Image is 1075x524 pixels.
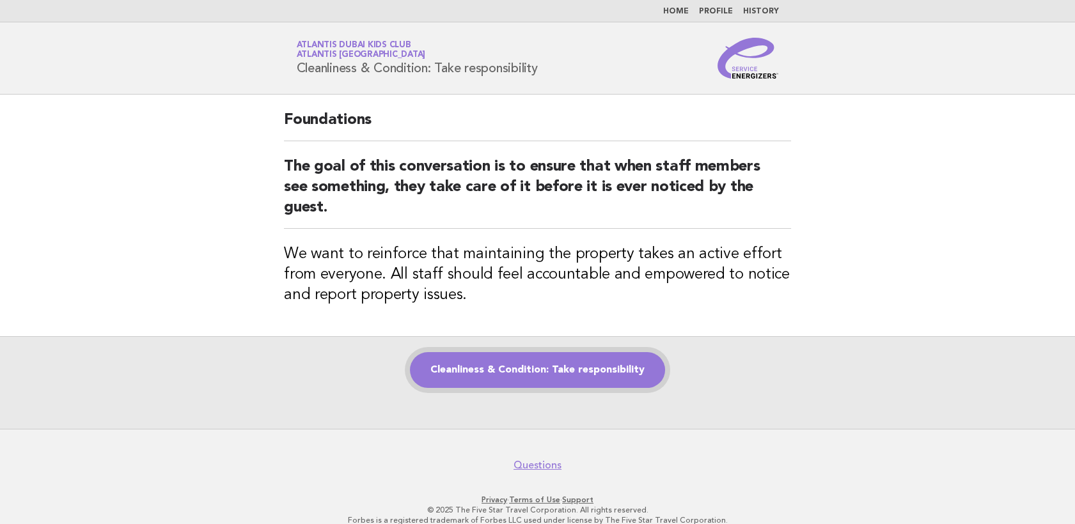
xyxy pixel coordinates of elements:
[562,495,593,504] a: Support
[284,110,791,141] h2: Foundations
[297,51,426,59] span: Atlantis [GEOGRAPHIC_DATA]
[663,8,689,15] a: Home
[146,505,929,515] p: © 2025 The Five Star Travel Corporation. All rights reserved.
[284,157,791,229] h2: The goal of this conversation is to ensure that when staff members see something, they take care ...
[718,38,779,79] img: Service Energizers
[410,352,665,388] a: Cleanliness & Condition: Take responsibility
[743,8,779,15] a: History
[482,495,507,504] a: Privacy
[297,42,538,75] h1: Cleanliness & Condition: Take responsibility
[514,459,561,472] a: Questions
[297,41,426,59] a: Atlantis Dubai Kids ClubAtlantis [GEOGRAPHIC_DATA]
[509,495,560,504] a: Terms of Use
[699,8,733,15] a: Profile
[284,244,791,305] h3: We want to reinforce that maintaining the property takes an active effort from everyone. All staf...
[146,495,929,505] p: · ·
